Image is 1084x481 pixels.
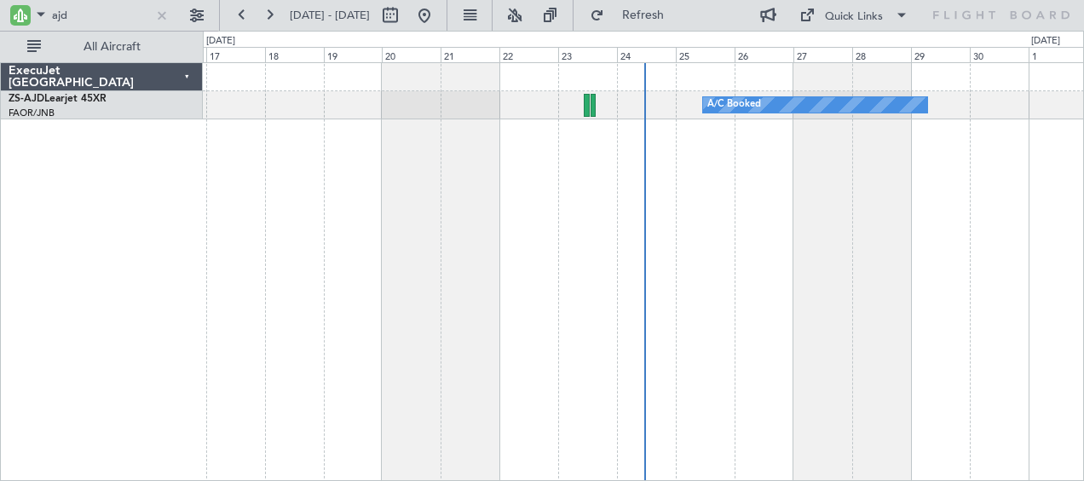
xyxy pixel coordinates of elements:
[793,47,852,62] div: 27
[911,47,970,62] div: 29
[44,41,180,53] span: All Aircraft
[9,94,44,104] span: ZS-AJD
[707,92,761,118] div: A/C Booked
[382,47,441,62] div: 20
[617,47,676,62] div: 24
[19,33,185,61] button: All Aircraft
[582,2,684,29] button: Refresh
[791,2,917,29] button: Quick Links
[206,34,235,49] div: [DATE]
[9,94,107,104] a: ZS-AJDLearjet 45XR
[499,47,558,62] div: 22
[9,107,55,119] a: FAOR/JNB
[290,8,370,23] span: [DATE] - [DATE]
[970,47,1029,62] div: 30
[852,47,911,62] div: 28
[265,47,324,62] div: 18
[676,47,735,62] div: 25
[825,9,883,26] div: Quick Links
[735,47,793,62] div: 26
[52,3,150,28] input: A/C (Reg. or Type)
[558,47,617,62] div: 23
[206,47,265,62] div: 17
[1031,34,1060,49] div: [DATE]
[608,9,679,21] span: Refresh
[324,47,383,62] div: 19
